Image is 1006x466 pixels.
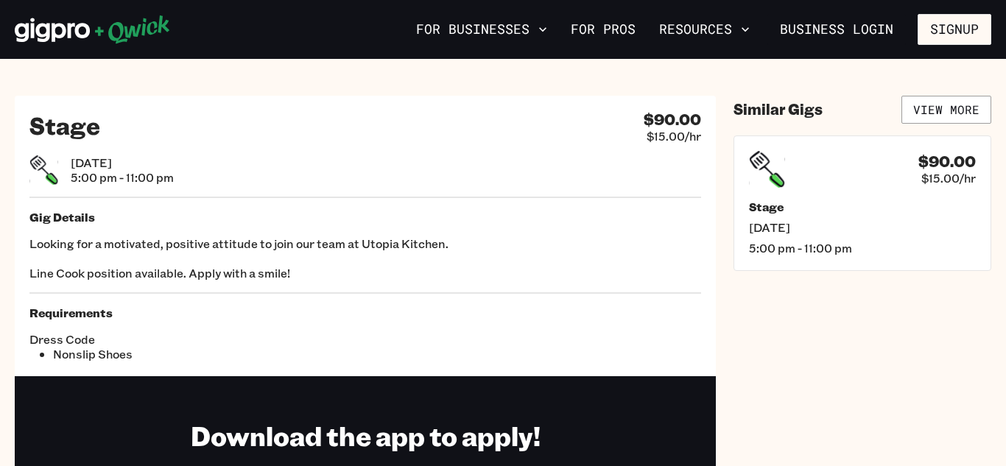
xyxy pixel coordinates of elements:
li: Nonslip Shoes [53,347,365,361]
button: For Businesses [410,17,553,42]
a: Business Login [767,14,906,45]
span: [DATE] [71,155,174,170]
a: For Pros [565,17,641,42]
h4: Similar Gigs [734,100,823,119]
p: Looking for a motivated, positive attitude to join our team at Utopia Kitchen. Line Cook position... [29,236,701,280]
h1: Download the app to apply! [191,419,541,452]
button: Signup [918,14,991,45]
a: $90.00$15.00/hrStage[DATE]5:00 pm - 11:00 pm [734,135,991,271]
span: $15.00/hr [647,129,701,144]
h4: $90.00 [918,152,976,171]
span: [DATE] [749,220,976,235]
h5: Gig Details [29,210,701,225]
h2: Stage [29,110,100,140]
span: Dress Code [29,332,365,347]
span: 5:00 pm - 11:00 pm [71,170,174,185]
span: 5:00 pm - 11:00 pm [749,241,976,255]
h5: Requirements [29,306,701,320]
button: Resources [653,17,756,42]
h4: $90.00 [644,110,701,129]
span: $15.00/hr [921,171,976,186]
a: View More [901,96,991,124]
h5: Stage [749,200,976,214]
